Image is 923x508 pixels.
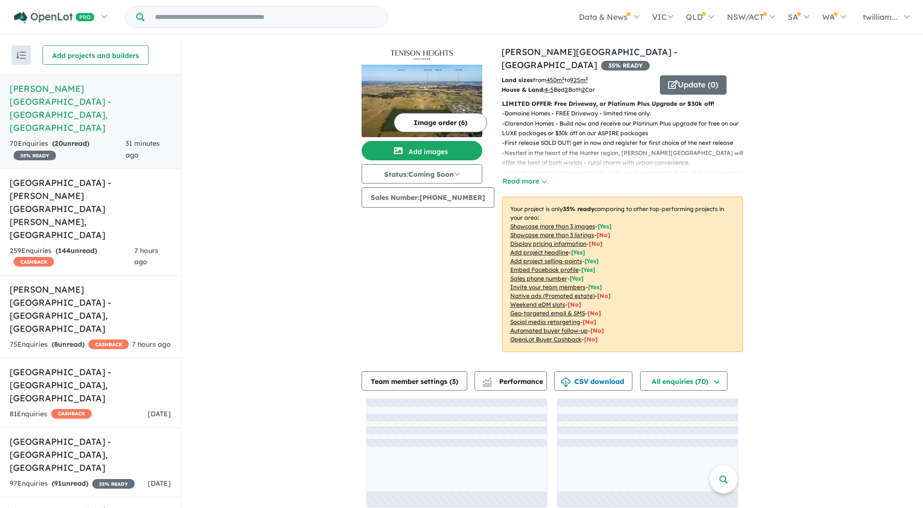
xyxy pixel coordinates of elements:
u: Sales phone number [510,275,567,282]
strong: ( unread) [52,139,89,148]
u: Display pricing information [510,240,587,247]
strong: ( unread) [56,246,97,255]
u: 925 m [570,76,588,84]
h5: [GEOGRAPHIC_DATA] - [GEOGRAPHIC_DATA] , [GEOGRAPHIC_DATA] [10,435,171,474]
a: [PERSON_NAME][GEOGRAPHIC_DATA] - [GEOGRAPHIC_DATA] [502,46,677,71]
span: [ Yes ] [570,275,584,282]
p: - Domaine Homes - FREE Driveway - limited time only. [502,109,751,118]
button: Update (0) [660,75,727,95]
u: Add project selling-points [510,257,582,265]
span: to [564,76,588,84]
u: Showcase more than 3 listings [510,231,594,239]
button: Team member settings (3) [362,371,467,391]
button: CSV download [554,371,632,391]
h5: [GEOGRAPHIC_DATA] - [PERSON_NAME][GEOGRAPHIC_DATA][PERSON_NAME] , [GEOGRAPHIC_DATA] [10,176,171,241]
img: bar-chart.svg [482,381,492,387]
u: Add project headline [510,249,569,256]
span: 35 % READY [14,151,56,160]
button: Read more [502,176,547,187]
button: Add projects and builders [42,45,149,65]
p: - Clarendon Homes - Build now and receive our Platinum Plus upgrade for free on our LUXE packages... [502,119,751,139]
span: [No] [590,327,604,334]
div: 70 Enquir ies [10,138,126,161]
span: 7 hours ago [134,246,158,267]
span: 20 [55,139,63,148]
span: [No] [584,336,598,343]
u: Native ads (Promoted estate) [510,292,595,299]
span: [DATE] [148,479,171,488]
span: Performance [484,377,543,386]
span: [No] [568,301,581,308]
span: 7 hours ago [132,340,171,349]
u: Social media retargeting [510,318,580,325]
span: 35 % READY [92,479,135,489]
span: [ Yes ] [588,283,602,291]
div: 81 Enquir ies [10,409,92,420]
sup: 2 [586,76,588,81]
u: Invite your team members [510,283,586,291]
span: CASHBACK [14,257,54,267]
strong: ( unread) [52,340,84,349]
b: 35 % ready [563,205,594,212]
span: [DATE] [148,409,171,418]
u: Weekend eDM slots [510,301,565,308]
span: CASHBACK [88,339,129,349]
img: Tenison Heights Estate - Lochinvar [362,65,482,137]
u: Showcase more than 3 images [510,223,595,230]
u: 4-5 [545,86,554,93]
span: [No] [597,292,611,299]
span: 3 [452,377,456,386]
div: 75 Enquir ies [10,339,129,351]
p: Your project is only comparing to other top-performing projects in your area: - - - - - - - - - -... [502,197,743,352]
span: [ Yes ] [571,249,585,256]
button: Add images [362,141,482,160]
span: [ Yes ] [585,257,599,265]
button: Performance [475,371,547,391]
span: [ No ] [597,231,610,239]
h5: [PERSON_NAME][GEOGRAPHIC_DATA] - [GEOGRAPHIC_DATA] , [GEOGRAPHIC_DATA] [10,283,171,335]
u: Geo-targeted email & SMS [510,310,585,317]
button: Sales Number:[PHONE_NUMBER] [362,187,494,208]
input: Try estate name, suburb, builder or developer [146,7,386,28]
p: LIMITED OFFER: Free Driveway, or Platinum Plus Upgrade or $30k off! [502,99,743,109]
span: [No] [587,310,601,317]
span: 144 [58,246,70,255]
u: 450 m [546,76,564,84]
b: House & Land: [502,86,545,93]
div: 97 Enquir ies [10,478,135,490]
u: 2 [582,86,585,93]
b: Land sizes [502,76,533,84]
p: - Nestled in the heart of the Hunter region, [PERSON_NAME][GEOGRAPHIC_DATA] will offer the best o... [502,148,751,168]
h5: [GEOGRAPHIC_DATA] - [GEOGRAPHIC_DATA] , [GEOGRAPHIC_DATA] [10,366,171,405]
p: from [502,75,653,85]
a: Tenison Heights Estate - Lochinvar LogoTenison Heights Estate - Lochinvar [362,45,482,137]
span: [No] [583,318,596,325]
span: 91 [54,479,62,488]
p: - Enjoy the serenity of the countryside while you live moments from all of life’s essentials. [502,168,751,178]
u: 2 [565,86,568,93]
p: - First release SOLD OUT! get in now and register for first choice of the next release [502,138,751,148]
img: Openlot PRO Logo White [14,12,95,24]
span: 35 % READY [601,61,650,71]
button: Status:Coming Soon [362,164,482,183]
sup: 2 [562,76,564,81]
button: Image order (6) [394,113,487,132]
span: 8 [54,340,58,349]
strong: ( unread) [52,479,88,488]
span: [ Yes ] [598,223,612,230]
img: download icon [561,378,571,387]
img: line-chart.svg [482,378,491,383]
div: 259 Enquir ies [10,245,134,268]
span: CASHBACK [51,409,92,419]
img: sort.svg [16,52,26,59]
span: 31 minutes ago [126,139,160,159]
button: All enquiries (70) [640,371,727,391]
u: Automated buyer follow-up [510,327,588,334]
span: [ No ] [589,240,602,247]
p: Bed Bath Car [502,85,653,95]
img: Tenison Heights Estate - Lochinvar Logo [365,49,478,61]
h5: [PERSON_NAME][GEOGRAPHIC_DATA] - [GEOGRAPHIC_DATA] , [GEOGRAPHIC_DATA] [10,82,171,134]
span: twilliam... [863,12,897,22]
span: [ Yes ] [581,266,595,273]
u: Embed Facebook profile [510,266,579,273]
